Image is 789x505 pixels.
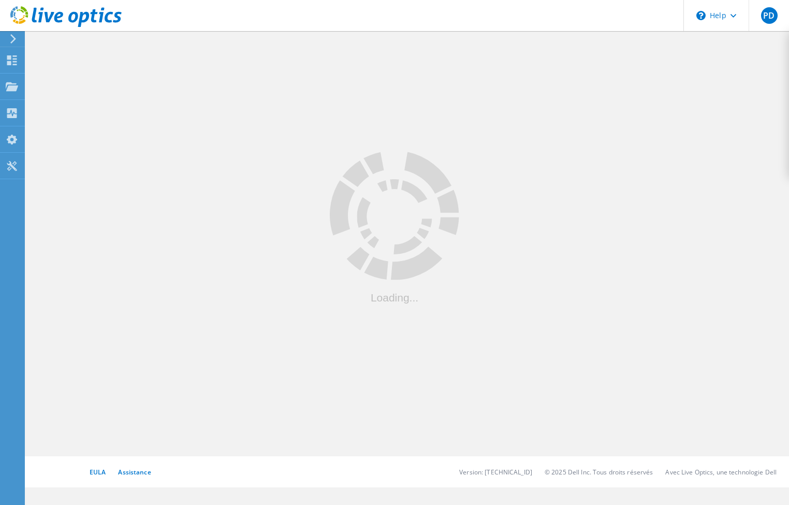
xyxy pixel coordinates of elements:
[665,468,777,477] li: Avec Live Optics, une technologie Dell
[545,468,653,477] li: © 2025 Dell Inc. Tous droits réservés
[696,11,706,20] svg: \n
[459,468,532,477] li: Version: [TECHNICAL_ID]
[10,22,122,29] a: Live Optics Dashboard
[118,468,151,477] a: Assistance
[763,11,775,20] span: PD
[330,292,459,302] div: Loading...
[90,468,106,477] a: EULA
